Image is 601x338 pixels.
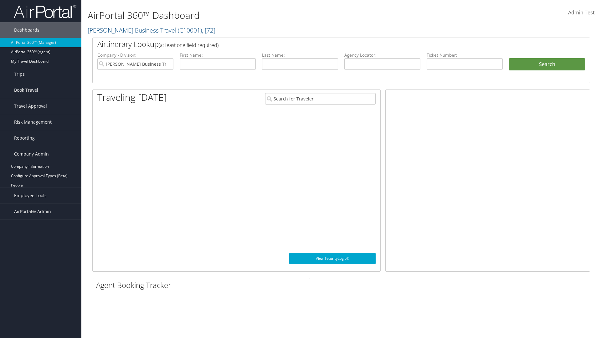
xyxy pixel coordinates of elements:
span: Travel Approval [14,98,47,114]
span: (at least one field required) [159,42,218,49]
span: Company Admin [14,146,49,162]
span: Admin Test [568,9,595,16]
a: [PERSON_NAME] Business Travel [88,26,215,34]
span: Book Travel [14,82,38,98]
span: Employee Tools [14,188,47,203]
span: AirPortal® Admin [14,204,51,219]
label: Ticket Number: [427,52,503,58]
span: Reporting [14,130,35,146]
label: First Name: [180,52,256,58]
a: Admin Test [568,3,595,23]
label: Last Name: [262,52,338,58]
span: Dashboards [14,22,39,38]
h2: Agent Booking Tracker [96,280,310,290]
input: Search for Traveler [265,93,376,105]
span: Risk Management [14,114,52,130]
span: , [ 72 ] [202,26,215,34]
h2: Airtinerary Lookup [97,39,544,49]
h1: Traveling [DATE] [97,91,167,104]
img: airportal-logo.png [14,4,76,19]
h1: AirPortal 360™ Dashboard [88,9,426,22]
label: Agency Locator: [344,52,420,58]
button: Search [509,58,585,71]
a: View SecurityLogic® [289,253,376,264]
span: Trips [14,66,25,82]
label: Company - Division: [97,52,173,58]
span: ( C10001 ) [178,26,202,34]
